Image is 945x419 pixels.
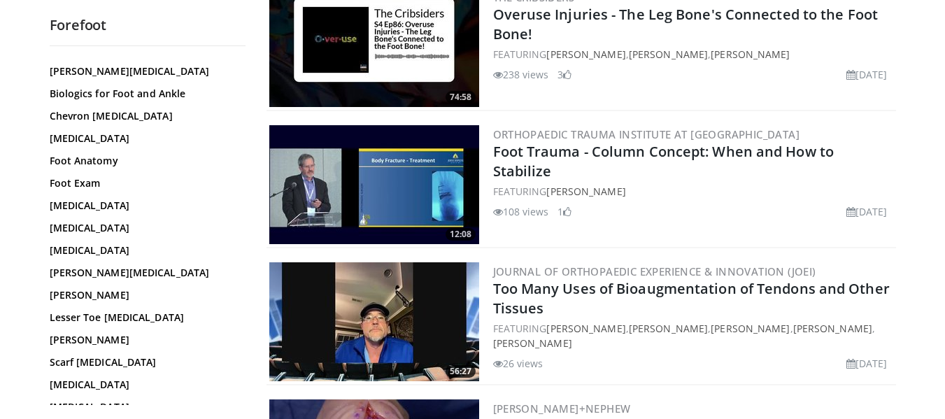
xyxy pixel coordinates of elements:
a: Chevron [MEDICAL_DATA] [50,109,239,123]
a: Lesser Toe [MEDICAL_DATA] [50,311,239,325]
a: Scarf [MEDICAL_DATA] [50,355,239,369]
a: Foot Trauma - Column Concept: When and How to Stabilize [493,142,834,180]
a: [MEDICAL_DATA] [50,400,239,414]
div: FEATURING , , , , [493,321,893,350]
a: [PERSON_NAME] [546,185,625,198]
a: [MEDICAL_DATA] [50,378,239,392]
a: Biologics for Foot and Ankle [50,87,239,101]
div: FEATURING , , [493,47,893,62]
li: 3 [557,67,571,82]
a: [MEDICAL_DATA] [50,199,239,213]
span: 56:27 [446,365,476,378]
a: [MEDICAL_DATA] [50,243,239,257]
a: [PERSON_NAME][MEDICAL_DATA] [50,266,239,280]
li: 1 [557,204,571,219]
a: [PERSON_NAME] [50,288,239,302]
div: FEATURING [493,184,893,199]
a: [MEDICAL_DATA] [50,221,239,235]
li: 26 views [493,356,543,371]
a: [PERSON_NAME] [629,48,708,61]
a: [PERSON_NAME] [711,322,790,335]
h2: Forefoot [50,16,246,34]
a: [PERSON_NAME][MEDICAL_DATA] [50,64,239,78]
span: 74:58 [446,91,476,104]
a: 56:27 [269,262,479,381]
li: 238 views [493,67,549,82]
a: [PERSON_NAME] [793,322,872,335]
a: Foot Anatomy [50,154,239,168]
a: [PERSON_NAME] [493,336,572,350]
a: 12:08 [269,125,479,244]
li: [DATE] [846,356,888,371]
a: Orthopaedic Trauma Institute at [GEOGRAPHIC_DATA] [493,127,800,141]
a: [PERSON_NAME] [50,333,239,347]
a: [PERSON_NAME] [711,48,790,61]
a: [PERSON_NAME]+Nephew [493,402,631,416]
a: [PERSON_NAME] [629,322,708,335]
li: [DATE] [846,67,888,82]
a: [MEDICAL_DATA] [50,132,239,145]
a: Journal of Orthopaedic Experience & Innovation (JOEI) [493,264,816,278]
a: Foot Exam [50,176,239,190]
span: 12:08 [446,228,476,241]
li: [DATE] [846,204,888,219]
a: Overuse Injuries - The Leg Bone's Connected to the Foot Bone! [493,5,879,43]
img: 35007cce-4d13-49b3-9500-88e298836dcb.300x170_q85_crop-smart_upscale.jpg [269,262,479,381]
a: [PERSON_NAME] [546,322,625,335]
a: Too Many Uses of Bioaugmentation of Tendons and Other Tissues [493,279,890,318]
img: 46d06173-cd18-422c-a84f-522e98266e09.300x170_q85_crop-smart_upscale.jpg [269,125,479,244]
li: 108 views [493,204,549,219]
a: [PERSON_NAME] [546,48,625,61]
